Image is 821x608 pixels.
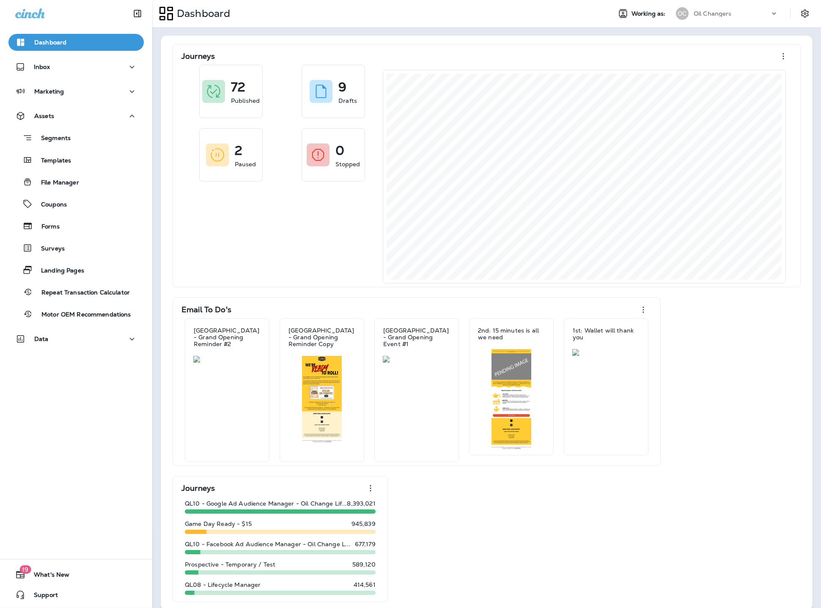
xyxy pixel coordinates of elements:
button: Coupons [8,195,144,213]
p: 589,120 [352,561,376,568]
p: Email To Do's [181,305,231,314]
p: 1st: Wallet will thank you [573,327,640,341]
button: Assets [8,107,144,124]
p: Inbox [34,63,50,70]
p: 9 [338,83,346,91]
p: Repeat Transaction Calculator [33,289,130,297]
img: 79c8f935-76bb-4553-9fec-e2c5a9d0be86.jpg [193,356,261,363]
button: 19What's New [8,566,144,583]
span: Working as: [632,10,667,17]
p: QL10 - Facebook Ad Audience Manager - Oil Change L... [185,541,350,547]
p: Coupons [33,201,67,209]
p: [GEOGRAPHIC_DATA] - Grand Opening Reminder #2 [194,327,261,347]
p: Dashboard [34,39,66,46]
button: Marketing [8,83,144,100]
button: Repeat Transaction Calculator [8,283,144,301]
p: Templates [33,157,71,165]
button: Data [8,330,144,347]
button: Surveys [8,239,144,257]
button: Collapse Sidebar [126,5,149,22]
button: Support [8,586,144,603]
p: Prospective - Temporary / Test [185,561,275,568]
button: Settings [797,6,813,21]
button: Motor OEM Recommendations [8,305,144,323]
p: [GEOGRAPHIC_DATA] - Grand Opening Reminder Copy [288,327,355,347]
p: 8,393,021 [347,500,375,507]
p: 72 [231,83,245,91]
img: e0a33e73-fa75-4a56-a67c-3b39f1f27782.jpg [288,356,356,443]
p: 414,561 [354,581,376,588]
img: b3178d2b-8bc5-4a1e-837d-8bf1fc6d963e.jpg [478,349,545,450]
p: Game Day Ready - $15 [185,520,252,527]
p: Drafts [338,96,357,105]
button: Dashboard [8,34,144,51]
p: Data [34,336,49,342]
p: 2 [235,146,242,155]
p: Paused [235,160,256,168]
p: Marketing [34,88,64,95]
p: [GEOGRAPHIC_DATA] - Grand Opening Event #1 [383,327,450,347]
p: QL10 - Google Ad Audience Manager - Oil Change Lif... [185,500,347,507]
p: Landing Pages [33,267,84,275]
p: Journeys [181,52,215,61]
p: 0 [335,146,344,155]
p: 677,179 [355,541,376,547]
p: Motor OEM Recommendations [33,311,131,319]
img: 88363d17-600f-4db0-a3de-95edf2f28847.jpg [572,349,640,356]
button: Templates [8,151,144,169]
p: 945,839 [351,520,376,527]
p: QL08 - Lifecycle Manager [185,581,261,588]
p: Oil Changers [694,10,732,17]
button: File Manager [8,173,144,191]
span: What's New [25,571,69,581]
p: File Manager [33,179,79,187]
p: Journeys [181,484,215,492]
button: Inbox [8,58,144,75]
p: Published [231,96,260,105]
div: OC [676,7,689,20]
span: Support [25,591,58,602]
button: Landing Pages [8,261,144,279]
p: 2nd: 15 minutes is all we need [478,327,545,341]
button: Forms [8,217,144,235]
button: Segments [8,129,144,147]
p: Forms [33,223,60,231]
p: Dashboard [173,7,230,20]
p: Assets [34,113,54,119]
span: 19 [19,565,31,574]
p: Segments [33,135,71,143]
img: 53d9b8f8-ebb7-4871-b70b-838cfa35d8d7.jpg [383,356,450,363]
p: Surveys [33,245,65,253]
p: Stopped [335,160,360,168]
